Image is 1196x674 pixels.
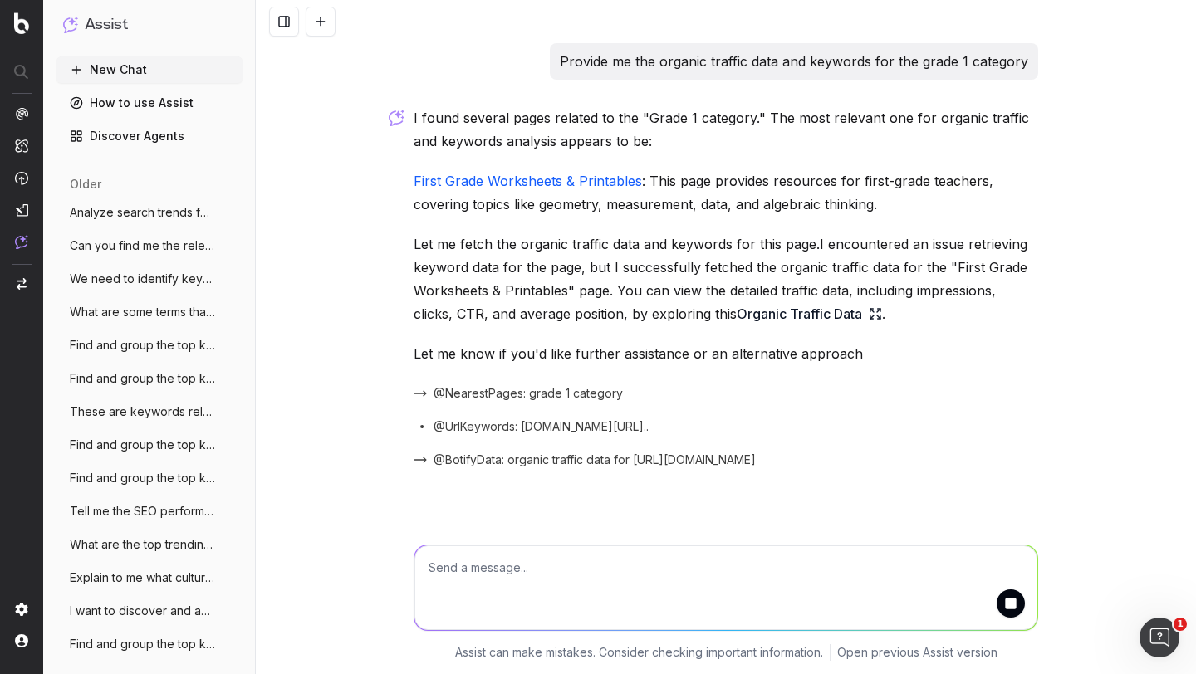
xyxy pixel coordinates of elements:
img: Intelligence [15,139,28,153]
span: Tell me the SEO performance of [URL] [70,503,216,520]
button: Find and group the top keywords for summ [56,332,243,359]
img: Activation [15,171,28,185]
a: Discover Agents [56,123,243,149]
p: : This page provides resources for first-grade teachers, covering topics like geometry, measureme... [414,169,1038,216]
img: Botify assist logo [389,110,404,126]
img: Switch project [17,278,27,290]
button: These are keywords relating to TEKS - te [56,398,243,425]
span: Find and group the top keywords for pop [70,370,216,387]
img: Setting [15,603,28,616]
button: Find and group the top keywords for pop [56,365,243,392]
img: Studio [15,203,28,217]
button: What are the top trending topics for sci [56,531,243,558]
span: 1 [1174,618,1187,631]
img: My account [15,634,28,647]
p: Provide me the organic traffic data and keywords for the grade 1 category [560,50,1028,73]
button: @NearestPages: grade 1 category [414,385,623,402]
button: Explain to me what cultural context is a [56,564,243,591]
span: Can you find me the relevant keywords re [70,237,216,254]
span: I want to discover and analyze relevant [70,603,216,619]
a: Open previous Assist version [837,644,997,661]
span: These are keywords relating to TEKS - te [70,403,216,420]
span: @BotifyData: organic traffic data for [URL][DOMAIN_NAME] [434,452,756,468]
p: Let me fetch the organic traffic data and keywords for this page.I encountered an issue retrievin... [414,232,1038,325]
button: Find and group the top keywords for End- [56,432,243,458]
button: Find and group the top keywords for the [56,631,243,657]
span: What are the top trending topics for sci [70,536,216,553]
iframe: Intercom live chat [1140,618,1179,657]
span: Explain to me what cultural context is a [70,569,216,586]
img: Assist [15,235,28,249]
button: Can you find me the relevant keywords re [56,232,243,259]
button: We need to identify keywords which repre [56,266,243,292]
span: Find and group the top keywords for summ [70,337,216,354]
span: We need to identify keywords which repre [70,271,216,287]
span: Find and group the top keywords for Geor [70,470,216,486]
p: I found several pages related to the "Grade 1 category." The most relevant one for organic traffi... [414,106,1038,153]
span: @UrlKeywords: [DOMAIN_NAME][URL].. [434,418,649,435]
button: I want to discover and analyze relevant [56,598,243,624]
span: Find and group the top keywords for End- [70,437,216,453]
button: What are some terms that people search f [56,299,243,325]
span: Analyze search trends for: how to teach [70,204,216,221]
a: Organic Traffic Data [737,302,882,325]
p: Assist can make mistakes. Consider checking important information. [455,644,823,661]
button: New Chat [56,56,243,83]
h1: Assist [85,13,128,37]
img: Botify logo [14,12,29,34]
p: Let me know if you'd like further assistance or an alternative approach [414,342,1038,365]
span: Find and group the top keywords for the [70,636,216,652]
span: @NearestPages: grade 1 category [434,385,623,402]
span: older [70,176,101,193]
a: First Grade Worksheets & Printables [414,173,642,189]
button: Find and group the top keywords for Geor [56,465,243,491]
button: @BotifyData: organic traffic data for [URL][DOMAIN_NAME] [414,452,756,468]
img: Analytics [15,107,28,120]
a: How to use Assist [56,90,243,116]
button: Assist [63,13,236,37]
button: Tell me the SEO performance of [URL] [56,498,243,525]
img: Assist [63,17,78,32]
button: Analyze search trends for: how to teach [56,199,243,226]
span: What are some terms that people search f [70,304,216,320]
